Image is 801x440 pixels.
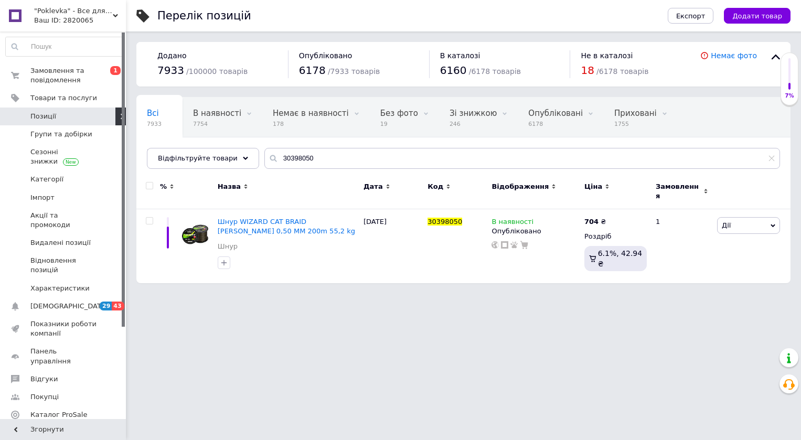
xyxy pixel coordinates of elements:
[676,12,706,20] span: Експорт
[584,232,647,241] div: Роздріб
[711,51,757,60] a: Немає фото
[30,93,97,103] span: Товари та послуги
[380,109,418,118] span: Без фото
[781,92,798,100] div: 7%
[218,242,238,251] a: Шнур
[110,66,121,75] span: 1
[528,120,583,128] span: 6178
[584,218,599,226] b: 704
[30,284,90,293] span: Характеристики
[30,347,97,366] span: Панель управління
[193,109,241,118] span: В наявності
[264,148,780,169] input: Пошук по назві позиції, артикулу і пошуковим запитам
[30,66,97,85] span: Замовлення та повідомлення
[30,130,92,139] span: Групи та добірки
[361,209,425,283] div: [DATE]
[492,182,549,191] span: Відображення
[30,112,56,121] span: Позиції
[100,302,112,310] span: 29
[614,109,657,118] span: Приховані
[428,182,443,191] span: Код
[193,120,241,128] span: 7754
[30,193,55,202] span: Імпорт
[364,182,383,191] span: Дата
[157,64,184,77] span: 7933
[469,67,521,76] span: / 6178 товарів
[428,218,462,226] span: 30398050
[147,120,162,128] span: 7933
[218,218,355,235] a: Шнур WIZARD CAT BRAID [PERSON_NAME] 0,50 MM 200m 55,2 kg
[30,302,108,311] span: [DEMOGRAPHIC_DATA]
[30,392,59,402] span: Покупці
[6,37,123,56] input: Пошук
[186,67,248,76] span: / 100000 товарів
[30,238,91,248] span: Видалені позиції
[328,67,380,76] span: / 7933 товарів
[581,51,633,60] span: Не в каталозі
[30,319,97,338] span: Показники роботи компанії
[30,175,63,184] span: Категорії
[598,249,643,268] span: 6.1%, 42.94 ₴
[273,120,349,128] span: 178
[492,218,533,229] span: В наявності
[649,209,714,283] div: 1
[722,221,731,229] span: Дії
[34,6,113,16] span: "Poklevka" - Все для Риболовлі!
[380,120,418,128] span: 19
[668,8,714,24] button: Експорт
[440,51,480,60] span: В каталозі
[147,148,241,158] span: В наличии, Без скидки
[147,109,159,118] span: Всі
[299,64,326,77] span: 6178
[450,109,497,118] span: Зі знижкою
[732,12,782,20] span: Додати товар
[440,64,467,77] span: 6160
[492,227,579,236] div: Опубліковано
[450,120,497,128] span: 246
[584,217,606,227] div: ₴
[30,256,97,275] span: Відновлення позицій
[157,10,251,22] div: Перелік позицій
[656,182,701,201] span: Замовлення
[724,8,791,24] button: Додати товар
[528,109,583,118] span: Опубліковані
[584,182,602,191] span: Ціна
[273,109,349,118] span: Немає в наявності
[30,410,87,420] span: Каталог ProSale
[112,302,124,310] span: 43
[178,217,212,251] img: Шнур WIZARD CAT BRAID DARK BROWN 0,50 MM 200m 55,2 kg
[299,51,353,60] span: Опубліковано
[614,120,657,128] span: 1755
[34,16,126,25] div: Ваш ID: 2820065
[30,374,58,384] span: Відгуки
[30,147,97,166] span: Сезонні знижки
[160,182,167,191] span: %
[581,64,594,77] span: 18
[157,51,186,60] span: Додано
[596,67,648,76] span: / 6178 товарів
[30,211,97,230] span: Акції та промокоди
[218,182,241,191] span: Назва
[158,154,238,162] span: Відфільтруйте товари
